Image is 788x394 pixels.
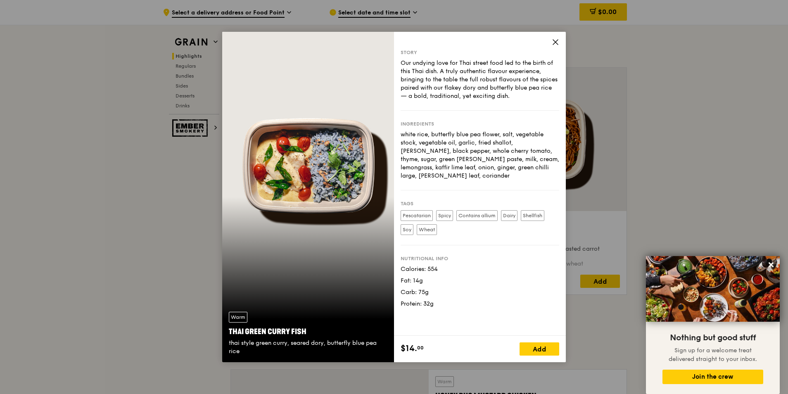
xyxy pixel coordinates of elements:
[662,370,763,384] button: Join the crew
[520,342,559,356] div: Add
[229,326,387,337] div: Thai Green Curry Fish
[401,200,559,207] div: Tags
[417,224,437,235] label: Wheat
[436,210,453,221] label: Spicy
[521,210,544,221] label: Shellfish
[401,121,559,127] div: Ingredients
[456,210,498,221] label: Contains allium
[670,333,756,343] span: Nothing but good stuff
[401,49,559,56] div: Story
[229,312,247,323] div: Warm
[401,277,559,285] div: Fat: 14g
[401,59,559,100] div: Our undying love for Thai street food led to the birth of this Thai dish. A truly authentic flavo...
[401,265,559,273] div: Calories: 554
[401,131,559,180] div: white rice, butterfly blue pea flower, salt, vegetable stock, vegetable oil, garlic, fried shallo...
[229,339,387,356] div: thai style green curry, seared dory, butterfly blue pea rice
[764,258,778,271] button: Close
[417,344,424,351] span: 00
[501,210,517,221] label: Dairy
[646,256,780,322] img: DSC07876-Edit02-Large.jpeg
[401,288,559,297] div: Carb: 75g
[401,300,559,308] div: Protein: 32g
[401,255,559,262] div: Nutritional info
[401,342,417,355] span: $14.
[401,224,413,235] label: Soy
[669,347,757,363] span: Sign up for a welcome treat delivered straight to your inbox.
[401,210,433,221] label: Pescatarian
